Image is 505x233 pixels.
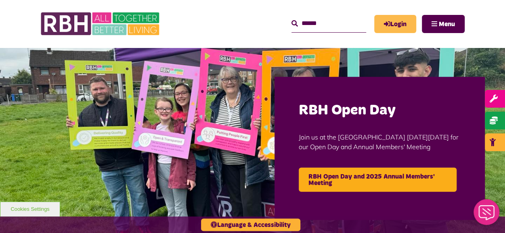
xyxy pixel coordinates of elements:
button: Language & Accessibility [201,218,300,231]
p: Join us at the [GEOGRAPHIC_DATA] [DATE][DATE] for our Open Day and Annual Members' Meeting [299,120,461,163]
iframe: Netcall Web Assistant for live chat [469,197,505,233]
a: MyRBH [374,15,416,33]
button: Navigation [422,15,465,33]
span: Menu [439,21,455,27]
img: RBH [40,8,161,40]
input: Search [291,15,366,32]
h2: RBH Open Day [299,101,461,120]
a: RBH Open Day and 2025 Annual Members' Meeting [299,167,457,191]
